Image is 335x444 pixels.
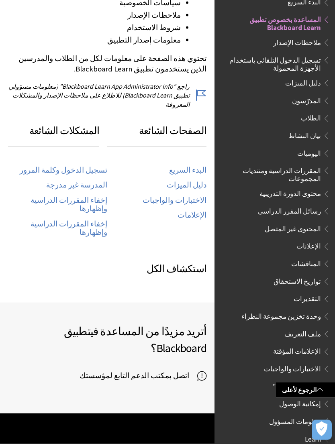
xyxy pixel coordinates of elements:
span: تسجيل الدخول التلقائي باستخدام الأجهزة المحمولة [224,54,321,73]
p: تحتوي هذه الصفحة على معلومات لكل من الطلاب والمدرسين الذين يستخدمون تطبيق Blackboard Learn. [8,53,206,74]
span: محتوى الدورة التدريبية [259,187,321,198]
h3: المشكلات الشائعة [8,123,99,147]
span: المدرّسون [292,94,321,105]
h3: الصفحات الشائعة [107,123,206,147]
a: تسجيل الدخول وكلمة المرور [20,166,107,175]
span: اليوميات [297,147,321,158]
span: ملف التعريف [284,328,321,338]
span: الإعلانات [296,240,321,251]
span: تواريخ الاستحقاق [274,275,321,286]
li: شروط الاستخدام [8,22,181,33]
a: الاختبارات والواجبات [143,196,206,205]
a: الإعلامات [178,211,206,220]
span: بيان النشاط [288,129,321,140]
span: "الأسئلة الشائعة" [273,380,321,391]
span: المناقشات [291,257,321,268]
span: ملاحظات الإصدار [273,36,321,47]
span: المقررات الدراسية ومنتديات المجموعات [224,164,321,183]
a: المدرسة غير مدرجة [46,181,107,190]
span: وحدة تخزين مجموعة النظراء [241,310,321,321]
button: فتح التفضيلات [312,420,332,440]
span: معلومات المسؤول [269,415,321,426]
span: المساعدة بخصوص تطبيق Blackboard Learn [224,13,321,32]
a: إخفاء المقررات الدراسية وإظهارها [8,196,107,214]
a: الرجوع لأعلى [276,383,335,397]
a: اتصل بمكتب الدعم التابع لمؤسستك [80,370,206,382]
li: ملاحظات الإصدار [8,10,181,21]
span: Learn [305,433,321,444]
span: دليل الميزات [285,77,321,88]
span: رسائل المقرر الدراسي [258,205,321,216]
span: الطلاب [301,112,321,123]
span: إمكانية الوصول [279,397,321,408]
a: البدء السريع [169,166,206,175]
h2: أتريد مزيدًا من المساعدة في ؟ [8,323,206,356]
span: الإعلامات المؤقتة [273,345,321,356]
a: دليل الميزات [167,181,206,190]
span: التقديرات [294,293,321,303]
h3: استكشاف الكل [8,261,206,277]
a: إخفاء المقررات الدراسية وإظهارها [8,220,107,237]
p: راجع "Blackboard Learn App Administrator Info" (معلومات مسؤولي تطبيق Blackboard Learn) للاطلاع عل... [8,82,206,109]
span: تطبيق Blackboard [64,324,206,355]
span: الاختبارات والواجبات [264,363,321,373]
span: اتصل بمكتب الدعم التابع لمؤسستك [80,370,197,382]
span: المحتوى غير المتصل [265,222,321,233]
li: معلومات إصدار التطبيق [8,35,181,46]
